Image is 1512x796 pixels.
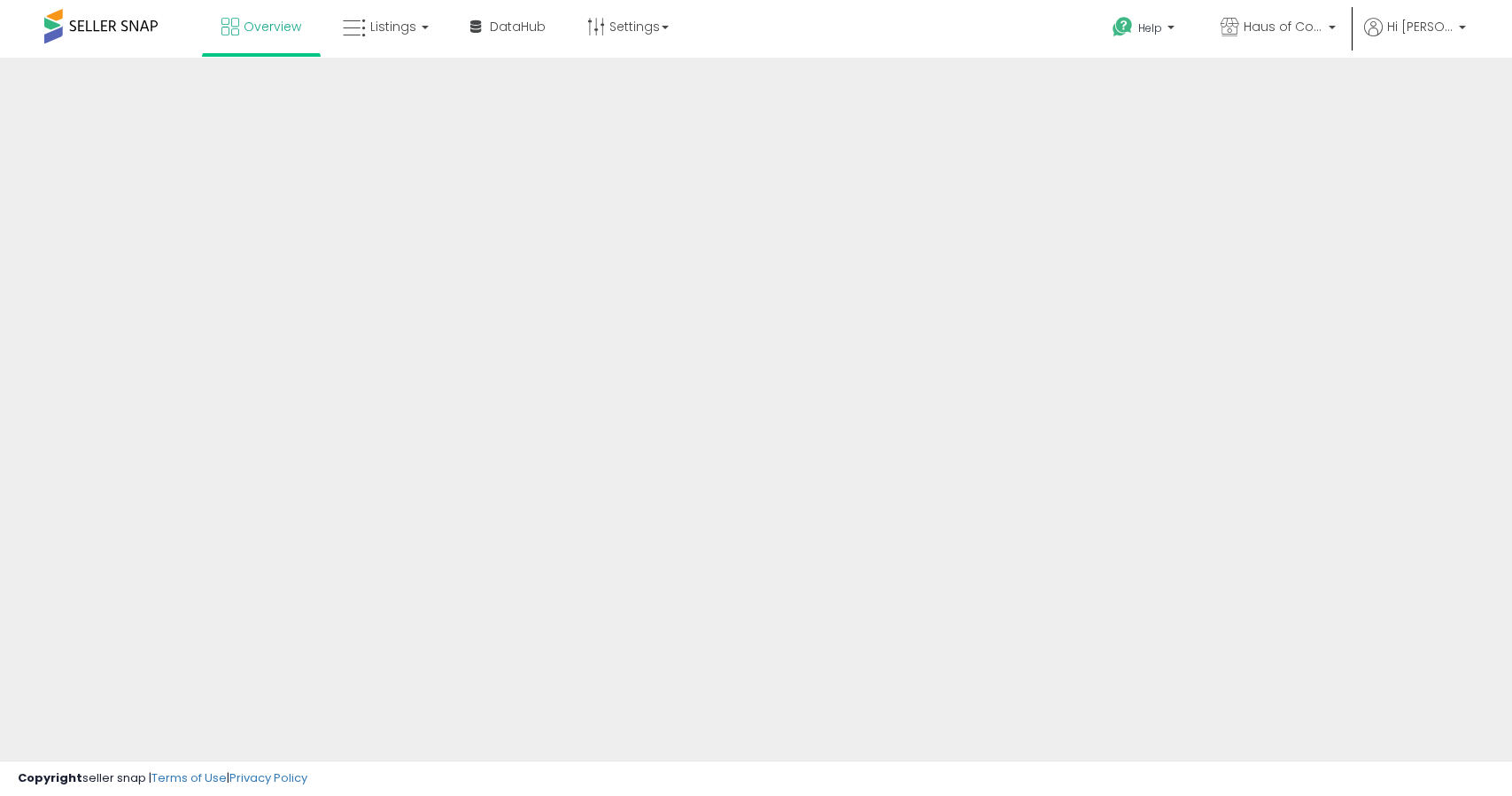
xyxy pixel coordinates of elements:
span: Hi [PERSON_NAME] [1387,18,1454,35]
a: Hi [PERSON_NAME] [1364,18,1466,58]
a: Privacy Policy [229,769,307,786]
a: Terms of Use [151,769,227,786]
span: Listings [370,18,416,35]
span: Haus of Commerce [1244,18,1323,35]
strong: Copyright [18,769,82,786]
span: Overview [244,18,301,35]
span: DataHub [490,18,546,35]
a: Help [1098,3,1192,58]
div: seller snap | | [18,770,307,787]
span: Help [1138,20,1162,35]
i: Get Help [1112,16,1134,38]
